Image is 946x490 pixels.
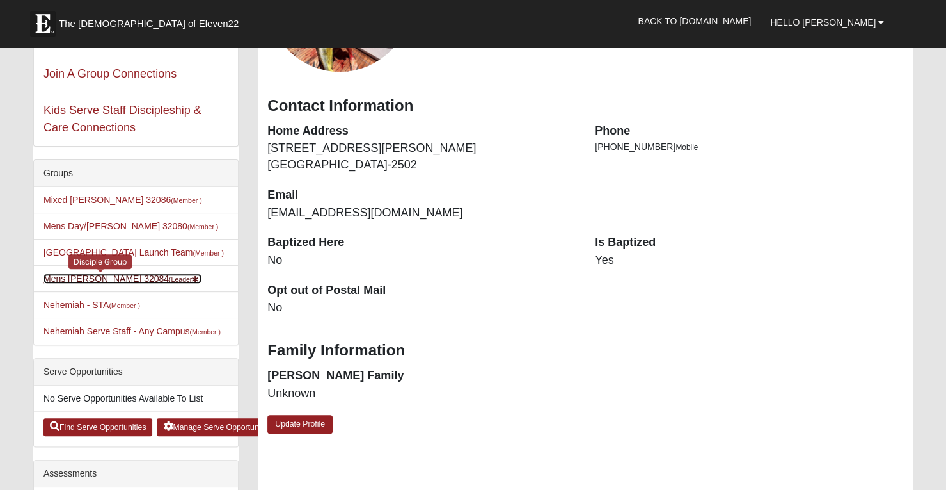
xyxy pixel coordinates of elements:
[171,197,201,204] small: (Member )
[34,386,238,412] li: No Serve Opportunities Available To List
[24,4,280,37] a: The [DEMOGRAPHIC_DATA] of Eleven22
[43,247,224,257] a: [GEOGRAPHIC_DATA] Launch Team(Member )
[595,252,903,269] dd: Yes
[267,97,903,115] h3: Contact Information
[43,326,221,336] a: Nehemiah Serve Staff - Any Campus(Member )
[34,160,238,187] div: Groups
[34,359,238,386] div: Serve Opportunities
[770,17,876,28] span: Hello [PERSON_NAME]
[30,11,56,37] img: Eleven22 logo
[267,386,576,402] dd: Unknown
[267,368,576,384] dt: [PERSON_NAME] Family
[595,234,903,251] dt: Is Baptized
[628,5,761,37] a: Back to [DOMAIN_NAME]
[267,234,576,251] dt: Baptized Here
[43,195,202,205] a: Mixed [PERSON_NAME] 32086(Member )
[34,461,238,487] div: Assessments
[157,418,279,436] a: Manage Serve Opportunities
[267,205,576,222] dd: [EMAIL_ADDRESS][DOMAIN_NAME]
[595,123,903,140] dt: Phone
[267,252,576,269] dd: No
[267,123,576,140] dt: Home Address
[68,254,132,269] div: Disciple Group
[43,221,218,231] a: Mens Day/[PERSON_NAME] 32080(Member )
[43,67,177,80] a: Join A Group Connections
[43,418,153,436] a: Find Serve Opportunities
[595,140,903,154] li: [PHONE_NUMBER]
[267,187,576,204] dt: Email
[675,143,698,152] span: Mobile
[267,282,576,299] dt: Opt out of Postal Mail
[267,341,903,360] h3: Family Information
[193,249,223,257] small: (Member )
[190,328,221,336] small: (Member )
[267,300,576,316] dd: No
[109,302,139,309] small: (Member )
[187,223,218,231] small: (Member )
[267,415,333,434] a: Update Profile
[59,17,239,30] span: The [DEMOGRAPHIC_DATA] of Eleven22
[43,274,201,284] a: Mens [PERSON_NAME] 32084(Leader)
[43,300,140,310] a: Nehemiah - STA(Member )
[761,6,894,38] a: Hello [PERSON_NAME]
[169,275,201,283] small: (Leader )
[43,104,201,134] a: Kids Serve Staff Discipleship & Care Connections
[267,140,576,173] dd: [STREET_ADDRESS][PERSON_NAME] [GEOGRAPHIC_DATA]-2502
